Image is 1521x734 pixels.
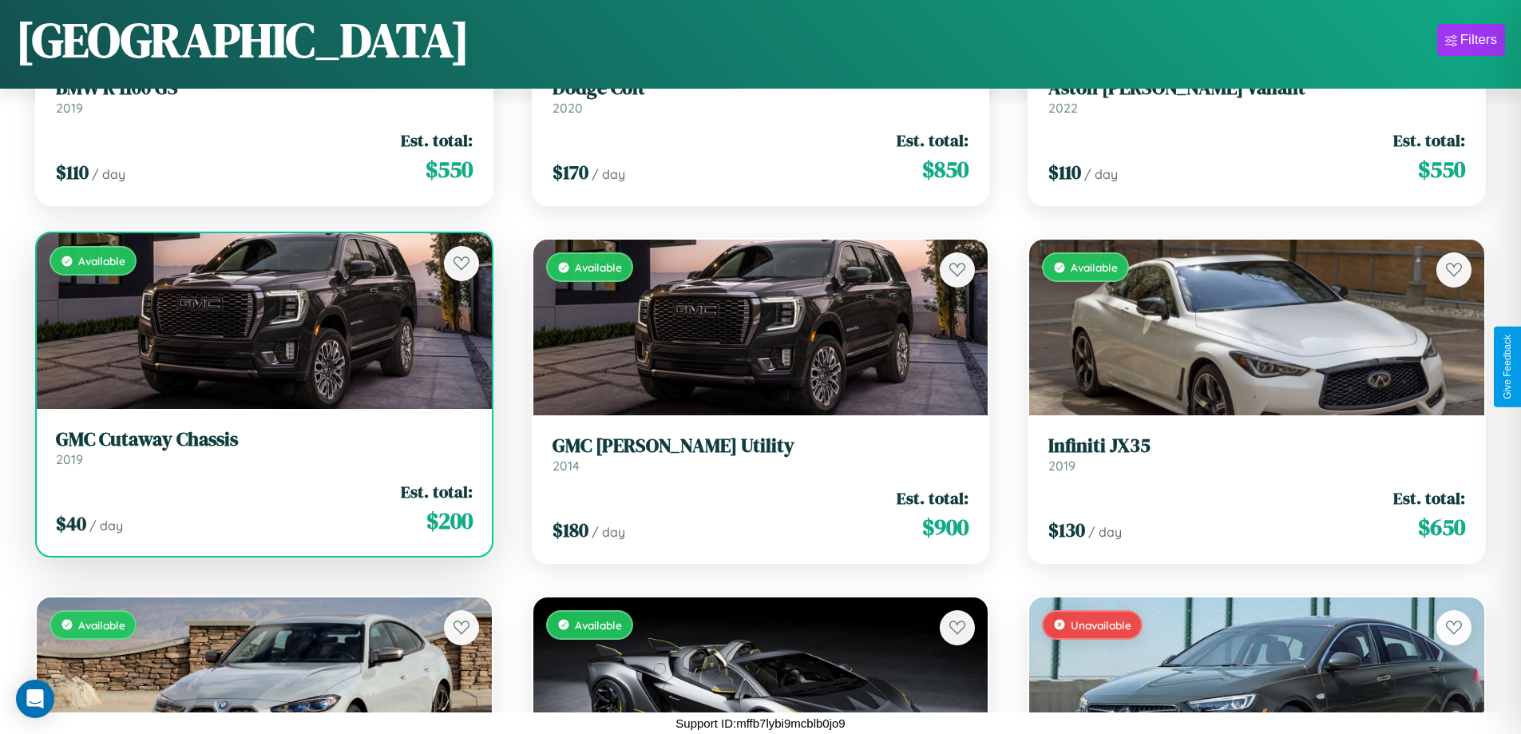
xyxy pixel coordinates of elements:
[1418,153,1465,185] span: $ 550
[592,166,625,182] span: / day
[92,166,125,182] span: / day
[553,77,969,100] h3: Dodge Colt
[1048,434,1465,474] a: Infiniti JX352019
[1048,517,1085,543] span: $ 130
[1502,335,1513,399] div: Give Feedback
[553,458,580,474] span: 2014
[1418,511,1465,543] span: $ 650
[401,129,473,152] span: Est. total:
[401,480,473,503] span: Est. total:
[553,434,969,474] a: GMC [PERSON_NAME] Utility2014
[1088,524,1122,540] span: / day
[1048,100,1078,116] span: 2022
[426,153,473,185] span: $ 550
[675,712,845,734] p: Support ID: mffb7lybi9mcblb0jo9
[1460,32,1497,48] div: Filters
[16,680,54,718] div: Open Intercom Messenger
[592,524,625,540] span: / day
[78,254,125,268] span: Available
[922,511,968,543] span: $ 900
[553,517,588,543] span: $ 180
[78,618,125,632] span: Available
[1437,24,1505,56] button: Filters
[56,428,473,451] h3: GMC Cutaway Chassis
[553,77,969,116] a: Dodge Colt2020
[1084,166,1118,182] span: / day
[1048,77,1465,100] h3: Aston [PERSON_NAME] Valiant
[1393,129,1465,152] span: Est. total:
[1048,434,1465,458] h3: Infiniti JX35
[426,505,473,537] span: $ 200
[56,77,473,100] h3: BMW R 1100 GS
[1048,77,1465,116] a: Aston [PERSON_NAME] Valiant2022
[56,77,473,116] a: BMW R 1100 GS2019
[897,486,968,510] span: Est. total:
[1071,260,1118,274] span: Available
[553,434,969,458] h3: GMC [PERSON_NAME] Utility
[575,260,622,274] span: Available
[16,7,469,73] h1: [GEOGRAPHIC_DATA]
[922,153,968,185] span: $ 850
[1393,486,1465,510] span: Est. total:
[56,159,89,185] span: $ 110
[1071,618,1131,632] span: Unavailable
[553,100,583,116] span: 2020
[56,510,86,537] span: $ 40
[56,428,473,467] a: GMC Cutaway Chassis2019
[56,100,83,116] span: 2019
[89,518,123,534] span: / day
[1048,159,1081,185] span: $ 110
[897,129,968,152] span: Est. total:
[553,159,588,185] span: $ 170
[1048,458,1075,474] span: 2019
[575,618,622,632] span: Available
[56,451,83,467] span: 2019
